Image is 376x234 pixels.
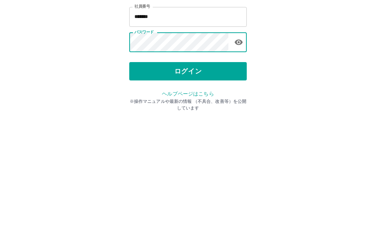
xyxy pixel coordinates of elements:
label: パスワード [134,94,154,100]
h2: ログイン [164,46,212,60]
a: ヘルプページはこちら [162,156,214,162]
label: 社員番号 [134,69,150,74]
p: ※操作マニュアルや最新の情報 （不具合、改善等）を公開しています [129,163,247,176]
button: ログイン [129,127,247,145]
